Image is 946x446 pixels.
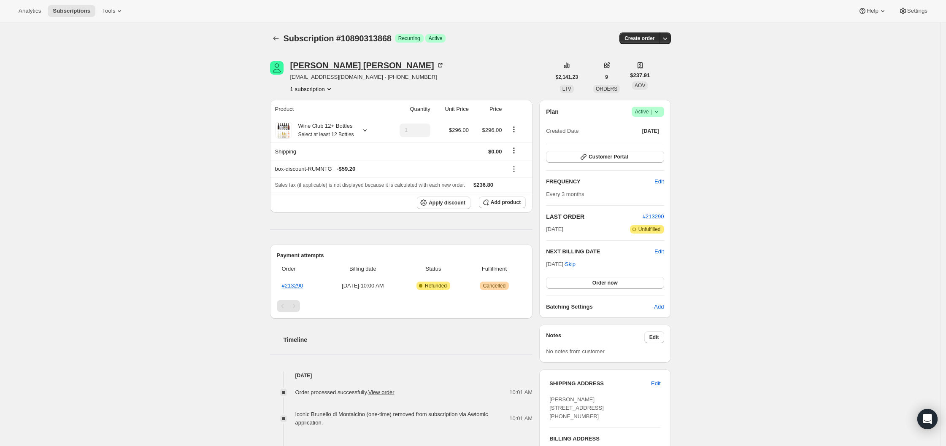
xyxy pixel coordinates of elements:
a: #213290 [282,282,303,289]
h3: BILLING ADDRESS [549,435,660,443]
h2: Payment attempts [277,251,526,260]
button: Subscriptions [270,32,282,44]
span: Active [635,107,661,116]
h2: Plan [546,107,559,116]
span: Add product [491,199,521,206]
span: No notes from customer [546,348,605,355]
h2: NEXT BILLING DATE [546,247,654,256]
button: Analytics [14,5,46,17]
div: Wine Club 12+ Bottles [292,122,354,139]
span: Edit [651,379,660,388]
span: Customer Portal [589,153,628,160]
span: Analytics [19,8,41,14]
span: Cancelled [483,282,505,289]
button: Product actions [507,125,521,134]
small: Select at least 12 Bottles [298,132,354,137]
span: Unfulfilled [638,226,661,233]
span: Skip [565,260,576,269]
button: Customer Portal [546,151,664,163]
span: [DATE] · 10:00 AM [327,282,399,290]
button: Help [853,5,892,17]
button: Edit [644,331,664,343]
span: Edit [654,177,664,186]
div: Open Intercom Messenger [917,409,938,429]
span: Refunded [425,282,447,289]
span: Order now [592,279,618,286]
h3: SHIPPING ADDRESS [549,379,651,388]
th: Shipping [270,142,385,161]
button: Shipping actions [507,146,521,155]
button: 9 [600,71,613,83]
span: LTV [562,86,571,92]
th: Price [471,100,505,118]
span: | [651,108,652,115]
button: Order now [546,277,664,289]
span: [DATE] [546,225,563,234]
div: box-discount-RUMNTG [275,165,502,173]
h4: [DATE] [270,371,533,380]
a: #213290 [643,213,664,220]
button: Product actions [290,85,333,93]
button: Skip [560,258,581,271]
nav: Pagination [277,300,526,312]
button: [DATE] [637,125,664,137]
span: 10:01 AM [509,388,532,397]
button: $2,141.23 [551,71,583,83]
span: Active [429,35,443,42]
span: [DATE] [642,128,659,134]
th: Unit Price [433,100,471,118]
span: Billing date [327,265,399,273]
span: $0.00 [488,148,502,155]
button: Add [649,300,669,314]
span: Subscription #10890313868 [284,34,392,43]
button: Edit [649,175,669,188]
span: Subscriptions [53,8,90,14]
button: Edit [646,377,665,390]
span: Sales tax (if applicable) is not displayed because it is calculated with each new order. [275,182,465,188]
button: Create order [619,32,659,44]
button: Tools [97,5,129,17]
h6: Batching Settings [546,303,654,311]
span: Help [867,8,878,14]
span: $2,141.23 [556,74,578,81]
span: $236.80 [473,182,493,188]
span: [EMAIL_ADDRESS][DOMAIN_NAME] · [PHONE_NUMBER] [290,73,444,81]
span: Create order [624,35,654,42]
span: 9 [605,74,608,81]
span: - $59.20 [337,165,355,173]
div: [PERSON_NAME] [PERSON_NAME] [290,61,444,70]
button: #213290 [643,212,664,221]
span: Lisa Foradori [270,61,284,75]
th: Order [277,260,324,278]
span: Status [404,265,462,273]
button: Settings [894,5,932,17]
span: Created Date [546,127,578,135]
span: ORDERS [596,86,617,92]
h2: Timeline [284,336,533,344]
span: AOV [635,83,645,89]
span: $296.00 [482,127,502,133]
th: Product [270,100,385,118]
a: View order [368,389,395,395]
span: Edit [649,334,659,341]
th: Quantity [385,100,433,118]
span: Add [654,303,664,311]
span: Apply discount [429,199,465,206]
span: $237.91 [630,71,650,80]
span: $296.00 [449,127,469,133]
span: 10:01 AM [509,414,532,423]
h2: LAST ORDER [546,212,643,221]
span: Order processed successfully. [295,389,395,395]
h2: FREQUENCY [546,177,654,186]
button: Add product [479,196,526,208]
button: Edit [654,247,664,256]
span: Recurring [398,35,420,42]
button: Apply discount [417,196,470,209]
span: [PERSON_NAME] [STREET_ADDRESS] [PHONE_NUMBER] [549,396,604,419]
span: Tools [102,8,115,14]
h3: Notes [546,331,644,343]
span: [DATE] · [546,261,576,267]
span: Iconic Brunello di Montalcino (one-time) removed from subscription via Awtomic application. [295,411,488,426]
